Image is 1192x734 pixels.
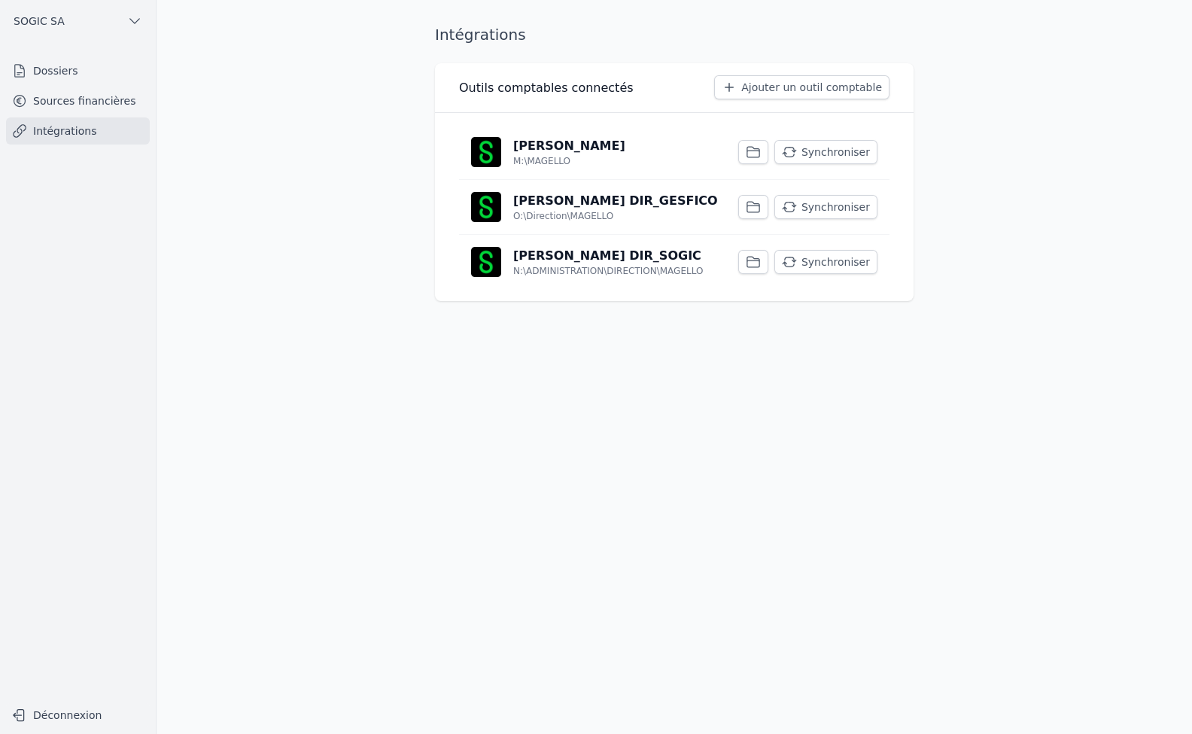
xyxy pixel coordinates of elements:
[513,210,613,222] p: O:\Direction\MAGELLO
[513,137,625,155] p: [PERSON_NAME]
[714,75,889,99] button: Ajouter un outil comptable
[774,250,877,274] button: Synchroniser
[513,155,570,167] p: M:\MAGELLO
[513,247,701,265] p: [PERSON_NAME] DIR_SOGIC
[459,125,889,179] a: [PERSON_NAME] M:\MAGELLO Synchroniser
[513,265,703,277] p: N:\ADMINISTRATION\DIRECTION\MAGELLO
[459,79,634,97] h3: Outils comptables connectés
[6,57,150,84] a: Dossiers
[6,87,150,114] a: Sources financières
[14,14,65,29] span: SOGIC SA
[774,140,877,164] button: Synchroniser
[459,235,889,289] a: [PERSON_NAME] DIR_SOGIC N:\ADMINISTRATION\DIRECTION\MAGELLO Synchroniser
[459,180,889,234] a: [PERSON_NAME] DIR_GESFICO O:\Direction\MAGELLO Synchroniser
[774,195,877,219] button: Synchroniser
[6,703,150,727] button: Déconnexion
[513,192,718,210] p: [PERSON_NAME] DIR_GESFICO
[6,9,150,33] button: SOGIC SA
[6,117,150,145] a: Intégrations
[435,24,526,45] h1: Intégrations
